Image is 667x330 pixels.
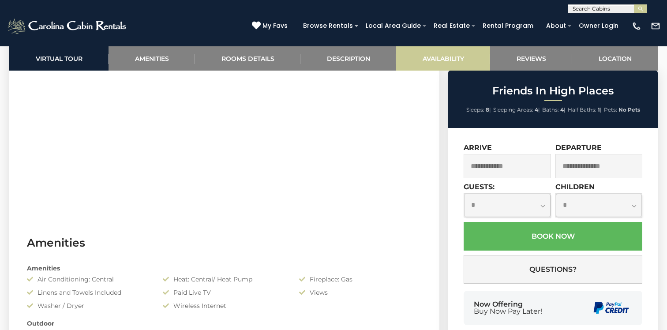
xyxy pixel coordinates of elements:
div: Linens and Towels Included [20,288,156,297]
label: Departure [555,143,602,152]
strong: No Pets [618,106,640,113]
a: Amenities [109,46,195,71]
div: Views [292,288,428,297]
span: Baths: [542,106,559,113]
img: mail-regular-white.png [651,21,660,31]
div: Fireplace: Gas [292,275,428,284]
span: Buy Now Pay Later! [474,308,542,315]
img: phone-regular-white.png [632,21,641,31]
button: Questions? [464,255,642,284]
span: Pets: [604,106,617,113]
div: Washer / Dryer [20,301,156,310]
label: Arrive [464,143,492,152]
a: Owner Login [574,19,623,33]
label: Guests: [464,183,495,191]
a: Rental Program [478,19,538,33]
h2: Friends In High Places [450,85,656,97]
strong: 8 [486,106,489,113]
button: Book Now [464,222,642,251]
a: Browse Rentals [299,19,357,33]
li: | [568,104,602,116]
div: Heat: Central/ Heat Pump [156,275,292,284]
div: Wireless Internet [156,301,292,310]
a: About [542,19,570,33]
li: | [542,104,566,116]
a: My Favs [252,21,290,31]
label: Children [555,183,595,191]
div: Now Offering [474,301,542,315]
span: Sleeps: [466,106,484,113]
span: Sleeping Areas: [493,106,533,113]
span: Half Baths: [568,106,596,113]
a: Availability [396,46,490,71]
div: Air Conditioning: Central [20,275,156,284]
li: | [466,104,491,116]
div: Paid Live TV [156,288,292,297]
span: My Favs [262,21,288,30]
a: Description [300,46,396,71]
img: White-1-2.png [7,17,129,35]
div: Amenities [20,264,428,273]
strong: 1 [598,106,600,113]
div: Outdoor [20,319,428,328]
a: Real Estate [429,19,474,33]
li: | [493,104,540,116]
a: Rooms Details [195,46,300,71]
strong: 4 [535,106,538,113]
a: Local Area Guide [361,19,425,33]
a: Location [572,46,658,71]
h3: Amenities [27,235,422,251]
a: Reviews [490,46,572,71]
strong: 4 [560,106,564,113]
a: Virtual Tour [9,46,109,71]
